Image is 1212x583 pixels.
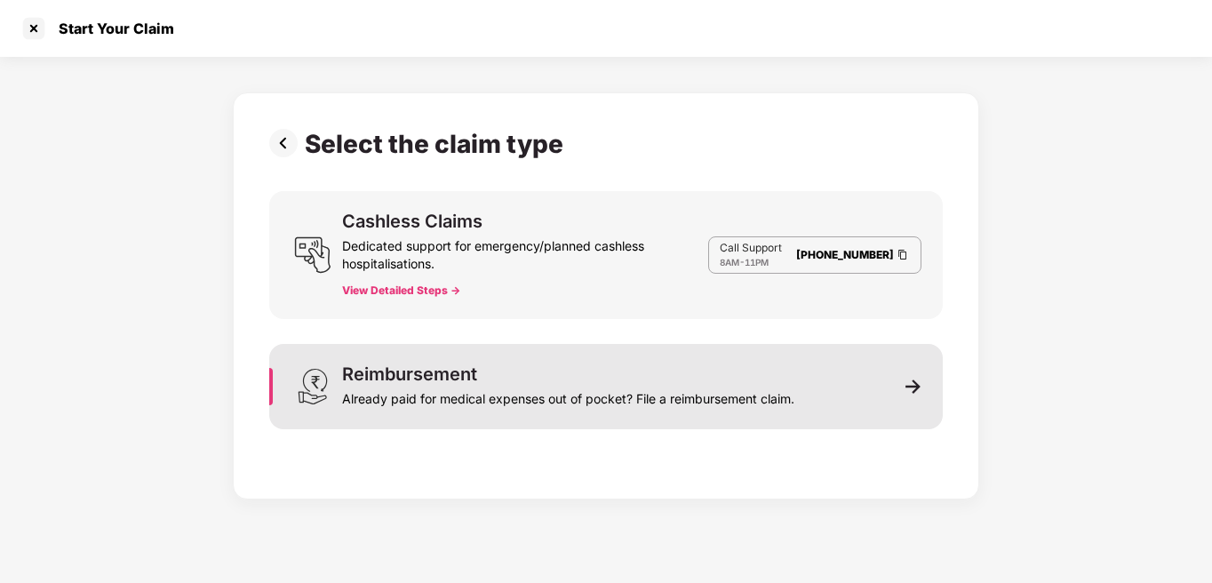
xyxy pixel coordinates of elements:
a: [PHONE_NUMBER] [796,248,894,261]
div: Cashless Claims [342,212,482,230]
div: Start Your Claim [48,20,174,37]
img: svg+xml;base64,PHN2ZyB3aWR0aD0iMjQiIGhlaWdodD0iMjUiIHZpZXdCb3g9IjAgMCAyNCAyNSIgZmlsbD0ibm9uZSIgeG... [294,236,331,274]
span: 8AM [720,257,739,268]
div: Already paid for medical expenses out of pocket? File a reimbursement claim. [342,383,794,408]
div: - [720,255,782,269]
img: svg+xml;base64,PHN2ZyBpZD0iUHJldi0zMngzMiIgeG1sbnM9Imh0dHA6Ly93d3cudzMub3JnLzIwMDAvc3ZnIiB3aWR0aD... [269,129,305,157]
img: Clipboard Icon [896,247,910,262]
img: svg+xml;base64,PHN2ZyB3aWR0aD0iMjQiIGhlaWdodD0iMzEiIHZpZXdCb3g9IjAgMCAyNCAzMSIgZmlsbD0ibm9uZSIgeG... [294,368,331,405]
img: svg+xml;base64,PHN2ZyB3aWR0aD0iMTEiIGhlaWdodD0iMTEiIHZpZXdCb3g9IjAgMCAxMSAxMSIgZmlsbD0ibm9uZSIgeG... [905,379,921,395]
div: Select the claim type [305,129,570,159]
span: 11PM [745,257,769,268]
button: View Detailed Steps -> [342,284,460,298]
div: Reimbursement [342,365,477,383]
p: Call Support [720,241,782,255]
div: Dedicated support for emergency/planned cashless hospitalisations. [342,230,708,273]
